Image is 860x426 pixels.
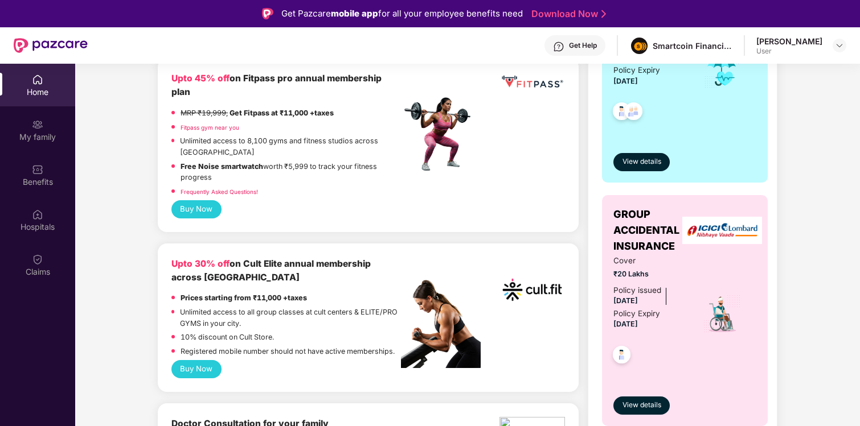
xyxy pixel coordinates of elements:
[613,296,638,305] span: [DATE]
[180,307,401,329] p: Unlimited access to all group classes at cult centers & ELITE/PRO GYMS in your city.
[181,162,263,171] strong: Free Noise smartwatch
[702,294,742,334] img: icon
[180,135,401,158] p: Unlimited access to 8,100 gyms and fitness studios across [GEOGRAPHIC_DATA]
[171,360,222,378] button: Buy Now
[703,52,740,89] img: icon
[32,119,43,130] img: svg+xml;base64,PHN2ZyB3aWR0aD0iMjAiIGhlaWdodD0iMjAiIHZpZXdCb3g9IjAgMCAyMCAyMCIgZmlsbD0ibm9uZSIgeG...
[181,161,401,183] p: worth ₹5,999 to track your fitness progress
[756,47,822,56] div: User
[613,255,688,267] span: Cover
[613,153,670,171] button: View details
[569,41,597,50] div: Get Help
[531,8,603,20] a: Download Now
[608,99,636,127] img: svg+xml;base64,PHN2ZyB4bWxucz0iaHR0cDovL3d3dy53My5vcmcvMjAwMC9zdmciIHdpZHRoPSI0OC45NDMiIGhlaWdodD...
[32,254,43,265] img: svg+xml;base64,PHN2ZyBpZD0iQ2xhaW0iIHhtbG5zPSJodHRwOi8vd3d3LnczLm9yZy8yMDAwL3N2ZyIgd2lkdGg9IjIwIi...
[623,156,661,167] span: View details
[281,7,523,20] div: Get Pazcare for all your employee benefits need
[613,64,660,76] div: Policy Expiry
[835,41,844,50] img: svg+xml;base64,PHN2ZyBpZD0iRHJvcGRvd24tMzJ4MzIiIHhtbG5zPSJodHRwOi8vd3d3LnczLm9yZy8yMDAwL3N2ZyIgd2...
[608,342,636,370] img: svg+xml;base64,PHN2ZyB4bWxucz0iaHR0cDovL3d3dy53My5vcmcvMjAwMC9zdmciIHdpZHRoPSI0OC45NDMiIGhlaWdodD...
[181,293,307,302] strong: Prices starting from ₹11,000 +taxes
[262,8,273,19] img: Logo
[171,258,371,283] b: on Cult Elite annual membership across [GEOGRAPHIC_DATA]
[401,94,481,174] img: fpp.png
[171,73,230,84] b: Upto 45% off
[181,109,228,117] del: MRP ₹19,999,
[181,346,395,357] p: Registered mobile number should not have active memberships.
[499,257,565,322] img: cult.png
[553,41,564,52] img: svg+xml;base64,PHN2ZyBpZD0iSGVscC0zMngzMiIgeG1sbnM9Imh0dHA6Ly93d3cudzMub3JnLzIwMDAvc3ZnIiB3aWR0aD...
[331,8,378,19] strong: mobile app
[401,280,481,368] img: pc2.png
[613,320,638,328] span: [DATE]
[32,74,43,85] img: svg+xml;base64,PHN2ZyBpZD0iSG9tZSIgeG1sbnM9Imh0dHA6Ly93d3cudzMub3JnLzIwMDAvc3ZnIiB3aWR0aD0iMjAiIG...
[601,8,606,20] img: Stroke
[171,200,222,218] button: Buy Now
[613,206,688,255] span: GROUP ACCIDENTAL INSURANCE
[613,284,661,296] div: Policy issued
[613,77,638,85] span: [DATE]
[230,109,334,117] strong: Get Fitpass at ₹11,000 +taxes
[653,40,732,51] div: Smartcoin Financials Private Limited
[181,124,239,131] a: Fitpass gym near you
[181,188,258,195] a: Frequently Asked Questions!
[613,268,688,280] span: ₹20 Lakhs
[613,396,670,415] button: View details
[613,308,660,320] div: Policy Expiry
[32,209,43,220] img: svg+xml;base64,PHN2ZyBpZD0iSG9zcGl0YWxzIiB4bWxucz0iaHR0cDovL3d3dy53My5vcmcvMjAwMC9zdmciIHdpZHRoPS...
[623,400,661,411] span: View details
[631,38,648,54] img: image%20(1).png
[181,332,274,343] p: 10% discount on Cult Store.
[171,258,230,269] b: Upto 30% off
[682,217,762,245] img: insurerLogo
[171,73,382,97] b: on Fitpass pro annual membership plan
[499,72,565,92] img: fppp.png
[14,38,88,53] img: New Pazcare Logo
[756,36,822,47] div: [PERSON_NAME]
[620,99,648,127] img: svg+xml;base64,PHN2ZyB4bWxucz0iaHR0cDovL3d3dy53My5vcmcvMjAwMC9zdmciIHdpZHRoPSI0OC45NDMiIGhlaWdodD...
[32,164,43,175] img: svg+xml;base64,PHN2ZyBpZD0iQmVuZWZpdHMiIHhtbG5zPSJodHRwOi8vd3d3LnczLm9yZy8yMDAwL3N2ZyIgd2lkdGg9Ij...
